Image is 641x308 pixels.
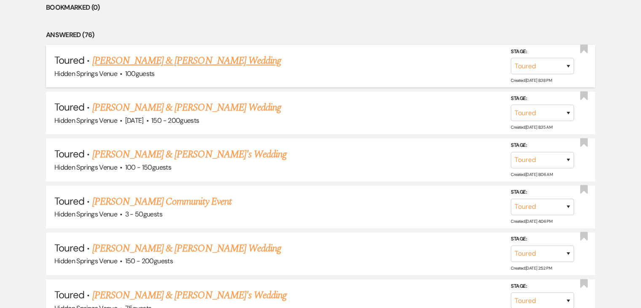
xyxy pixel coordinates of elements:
span: Toured [54,147,84,160]
span: Hidden Springs Venue [54,257,117,265]
span: Hidden Springs Venue [54,116,117,125]
a: [PERSON_NAME] & [PERSON_NAME] Wedding [92,53,281,68]
span: Hidden Springs Venue [54,163,117,172]
span: 150 - 200 guests [151,116,199,125]
span: Hidden Springs Venue [54,69,117,78]
span: Created: [DATE] 2:52 PM [511,265,552,271]
span: Created: [DATE] 8:35 AM [511,124,552,130]
a: [PERSON_NAME] & [PERSON_NAME]'s Wedding [92,288,287,303]
label: Stage: [511,281,574,291]
span: Created: [DATE] 8:38 PM [511,78,552,83]
span: Hidden Springs Venue [54,210,117,219]
span: 3 - 50 guests [125,210,162,219]
span: Toured [54,288,84,301]
a: [PERSON_NAME] & [PERSON_NAME] Wedding [92,100,281,115]
span: [DATE] [125,116,144,125]
label: Stage: [511,141,574,150]
label: Stage: [511,47,574,57]
label: Stage: [511,235,574,244]
a: [PERSON_NAME] & [PERSON_NAME] Wedding [92,241,281,256]
span: Toured [54,241,84,254]
label: Stage: [511,188,574,197]
span: Toured [54,54,84,67]
li: Answered (76) [46,30,595,41]
label: Stage: [511,94,574,103]
a: [PERSON_NAME] Community Event [92,194,231,209]
li: Bookmarked (0) [46,2,595,13]
span: 150 - 200 guests [125,257,173,265]
span: Created: [DATE] 4:06 PM [511,219,552,224]
a: [PERSON_NAME] & [PERSON_NAME]'s Wedding [92,147,287,162]
span: 100 guests [125,69,155,78]
span: Created: [DATE] 8:06 AM [511,171,552,177]
span: Toured [54,100,84,113]
span: 100 - 150 guests [125,163,171,172]
span: Toured [54,195,84,208]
